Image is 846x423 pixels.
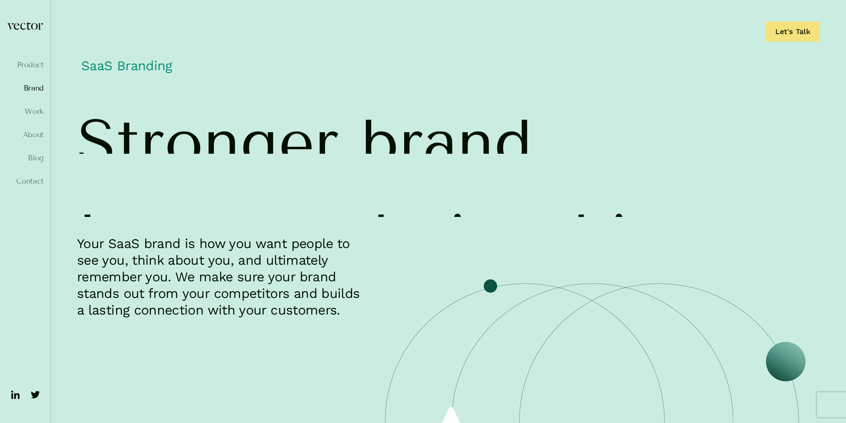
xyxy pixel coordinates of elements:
[77,53,820,82] h1: SaaS Branding
[361,111,549,174] span: brand.
[77,111,339,174] span: Stronger
[7,130,44,139] a: About
[7,177,44,185] a: Contact
[77,235,364,318] p: Your SaaS brand is how you want people to see you, think about you, and ultimately remember you. ...
[7,154,44,162] a: Blog
[9,388,22,401] img: ico-linkedin
[7,61,44,69] a: Product
[77,206,290,269] span: Longer
[766,22,820,42] a: Let's Talk
[7,84,44,92] a: Brand
[29,388,42,401] img: ico-twitter-fill
[7,107,44,116] a: Work
[312,206,715,269] span: relationships.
